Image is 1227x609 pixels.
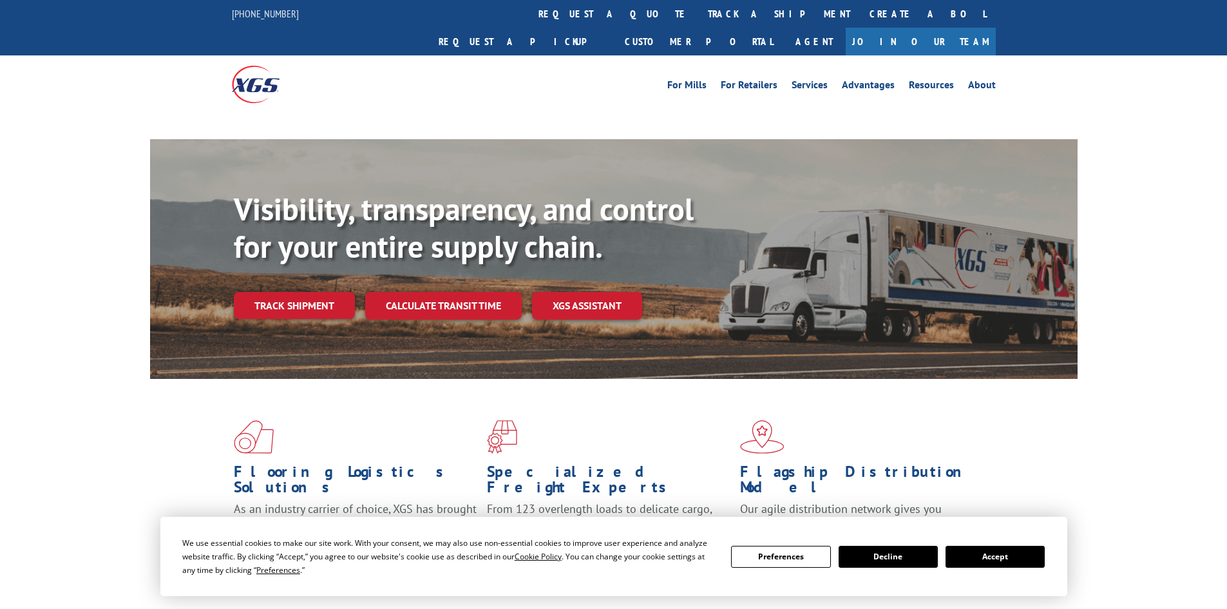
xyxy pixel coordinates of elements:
span: As an industry carrier of choice, XGS has brought innovation and dedication to flooring logistics... [234,501,477,547]
span: Preferences [256,565,300,575]
a: [PHONE_NUMBER] [232,7,299,20]
a: For Retailers [721,80,777,94]
button: Preferences [731,546,830,568]
img: xgs-icon-flagship-distribution-model-red [740,420,785,454]
a: XGS ASSISTANT [532,292,642,320]
a: For Mills [667,80,707,94]
a: Calculate transit time [365,292,522,320]
span: Cookie Policy [515,551,562,562]
h1: Flagship Distribution Model [740,464,984,501]
div: Cookie Consent Prompt [160,517,1067,596]
button: Accept [946,546,1045,568]
a: Services [792,80,828,94]
button: Decline [839,546,938,568]
p: From 123 overlength loads to delicate cargo, our experienced staff knows the best way to move you... [487,501,730,559]
img: xgs-icon-total-supply-chain-intelligence-red [234,420,274,454]
a: Resources [909,80,954,94]
h1: Specialized Freight Experts [487,464,730,501]
a: About [968,80,996,94]
b: Visibility, transparency, and control for your entire supply chain. [234,189,694,266]
a: Request a pickup [429,28,615,55]
a: Customer Portal [615,28,783,55]
a: Track shipment [234,292,355,319]
span: Our agile distribution network gives you nationwide inventory management on demand. [740,501,977,532]
a: Agent [783,28,846,55]
h1: Flooring Logistics Solutions [234,464,477,501]
a: Advantages [842,80,895,94]
a: Join Our Team [846,28,996,55]
div: We use essential cookies to make our site work. With your consent, we may also use non-essential ... [182,536,716,577]
img: xgs-icon-focused-on-flooring-red [487,420,517,454]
